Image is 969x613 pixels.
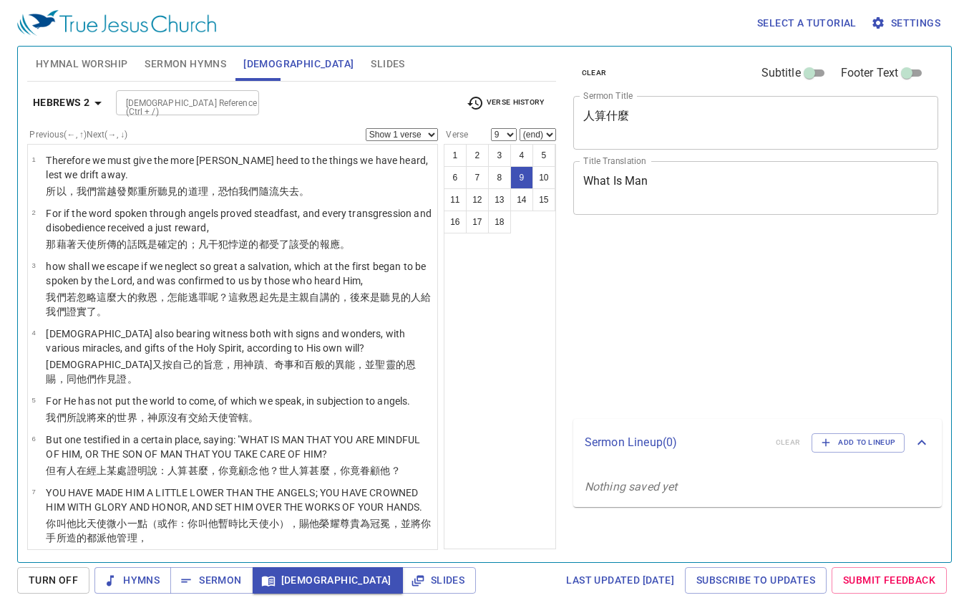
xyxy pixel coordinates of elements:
[17,10,216,36] img: True Jesus Church
[46,306,107,317] wg1519: 我們
[444,144,467,167] button: 1
[238,185,309,197] wg3379: 我們隨流失去
[568,230,867,414] iframe: from-child
[46,237,433,251] p: 那藉著
[685,567,827,594] a: Subscribe to Updates
[46,532,147,544] wg4675: 手
[36,55,128,73] span: Hymnal Worship
[466,188,489,211] button: 12
[299,185,309,197] wg3901: 。
[466,144,489,167] button: 2
[46,433,433,461] p: But one testified in a certain place, saying: "WHAT IS MAN THAT YOU ARE MINDFUL OF HIM, OR THE SO...
[238,465,400,476] wg3754: 顧念
[248,238,350,250] wg3876: 的都受了
[583,174,929,201] textarea: What Is Man
[57,465,401,476] wg1161: 有人
[585,434,764,451] p: Sermon Lineup ( 0 )
[228,412,258,423] wg32: 管轄
[17,567,89,594] button: Turn Off
[46,394,410,408] p: For He has not put the world to come, of which we speak, in subjection to angels.
[31,329,35,337] span: 4
[46,518,431,544] wg5100: 比
[841,64,899,82] span: Footer Text
[157,465,401,476] wg3004: ：人
[444,211,467,233] button: 16
[488,211,511,233] button: 18
[510,166,533,189] button: 9
[757,14,857,32] span: Select a tutorial
[560,567,680,594] a: Last updated [DATE]
[751,10,862,37] button: Select a tutorial
[46,327,433,355] p: [DEMOGRAPHIC_DATA] also bearing witness both with signs and wonders, with various miracles, and g...
[67,185,310,197] wg5124: ，我們
[57,373,137,385] wg3311: ，同他們作見證。
[107,185,309,197] wg1163: 越
[46,410,410,425] p: 我們所說
[127,238,350,250] wg2980: 話
[87,532,147,544] wg2041: 都派
[467,95,544,112] span: Verse History
[46,259,433,288] p: how shall we escape if we neglect so great a salvation, which at the first began to be spoken by ...
[31,396,35,404] span: 5
[46,290,433,319] p: 我們
[29,130,127,139] label: Previous (←, ↑) Next (→, ↓)
[458,92,552,114] button: Verse History
[46,291,431,317] wg5082: 的救恩
[97,185,309,197] wg2248: 當
[583,109,929,136] textarea: 人算什麼
[488,188,511,211] button: 13
[29,571,78,589] span: Turn Off
[46,206,433,235] p: For if the word spoken through angels proved steadfast, and every transgression and disobedience ...
[31,208,35,216] span: 2
[94,567,171,594] button: Hymns
[243,55,354,73] span: [DEMOGRAPHIC_DATA]
[127,465,401,476] wg4225: 證明
[444,166,467,189] button: 6
[843,571,935,589] span: Submit Feedback
[120,95,231,111] input: Type Bible Reference
[177,465,400,476] wg444: 算
[107,532,147,544] wg2525: 他
[137,238,350,250] wg3056: 既
[488,144,511,167] button: 3
[46,359,416,385] wg2316: 又按
[414,571,464,589] span: Slides
[46,359,416,385] wg2308: ，用
[488,166,511,189] button: 8
[117,412,258,423] wg3195: 世界
[46,518,431,544] wg846: 比天使微小一點（或作：你叫他暫時
[874,14,940,32] span: Settings
[444,130,468,139] label: Verse
[46,291,431,317] wg1628: 呢？這救恩
[402,567,476,594] button: Slides
[31,155,35,163] span: 1
[46,153,433,182] p: Therefore we must give the more [PERSON_NAME] heed to the things we have heard, lest we drift away.
[585,480,678,493] i: Nothing saved yet
[97,238,350,250] wg32: 所傳的
[269,465,401,476] wg846: ？世
[532,144,555,167] button: 5
[868,10,946,37] button: Settings
[31,435,35,443] span: 6
[46,359,416,385] wg846: 旨意
[573,419,942,466] div: Sermon Lineup(0)clearAdd to Lineup
[371,55,404,73] span: Slides
[31,261,35,269] span: 3
[320,238,350,250] wg1738: 報應
[145,55,226,73] span: Sermon Hymns
[289,238,350,250] wg2983: 該受的
[106,571,160,589] span: Hymns
[117,185,309,197] wg4056: 發鄭重
[46,291,431,317] wg2249: 若忽略
[340,238,350,250] wg3405: 。
[259,465,401,476] wg3403: 他
[299,465,401,476] wg5207: 算甚麼，你竟
[264,571,391,589] span: [DEMOGRAPHIC_DATA]
[248,412,258,423] wg5293: 。
[510,188,533,211] button: 14
[46,291,431,317] wg4459: 逃罪
[177,185,309,197] wg191: 的道理，恐怕
[182,571,241,589] span: Sermon
[46,291,431,317] wg272: 這麼大
[444,188,467,211] button: 11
